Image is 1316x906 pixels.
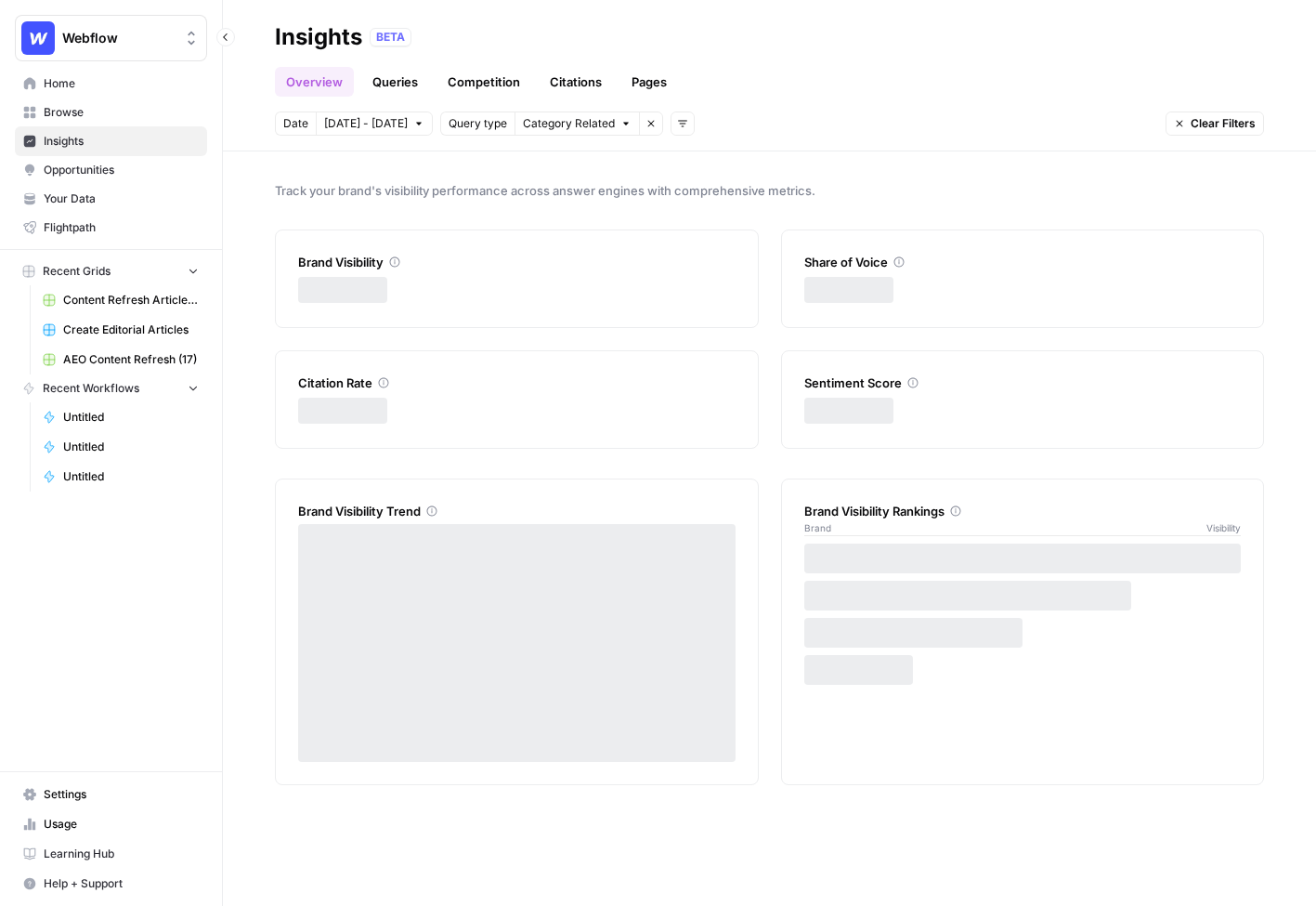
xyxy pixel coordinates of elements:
[44,786,199,803] span: Settings
[63,322,199,338] span: Create Editorial Articles
[44,875,199,892] span: Help + Support
[15,780,207,809] a: Settings
[1206,520,1241,535] span: Visibility
[15,98,207,127] a: Browse
[44,75,199,92] span: Home
[44,162,199,178] span: Opportunities
[15,869,207,899] button: Help + Support
[34,285,207,315] a: Content Refresh Article (Demo Grid)
[44,846,199,862] span: Learning Hub
[15,184,207,214] a: Your Data
[804,253,1242,271] div: Share of Voice
[34,402,207,432] a: Untitled
[523,115,615,132] span: Category Related
[15,257,207,285] button: Recent Grids
[15,126,207,156] a: Insights
[1191,115,1256,132] span: Clear Filters
[804,374,1242,392] div: Sentiment Score
[63,409,199,426] span: Untitled
[63,351,199,368] span: AEO Content Refresh (17)
[298,502,736,520] div: Brand Visibility Trend
[539,67,613,97] a: Citations
[44,816,199,833] span: Usage
[21,21,55,55] img: Webflow Logo
[15,155,207,185] a: Opportunities
[44,104,199,121] span: Browse
[449,115,507,132] span: Query type
[44,190,199,207] span: Your Data
[804,502,1242,520] div: Brand Visibility Rankings
[298,253,736,271] div: Brand Visibility
[34,345,207,374] a: AEO Content Refresh (17)
[283,115,308,132] span: Date
[43,380,139,397] span: Recent Workflows
[15,809,207,839] a: Usage
[63,292,199,309] span: Content Refresh Article (Demo Grid)
[620,67,678,97] a: Pages
[34,432,207,462] a: Untitled
[43,263,111,280] span: Recent Grids
[34,315,207,345] a: Create Editorial Articles
[275,181,1264,200] span: Track your brand's visibility performance across answer engines with comprehensive metrics.
[515,112,639,136] button: Category Related
[63,439,199,455] span: Untitled
[275,22,362,52] div: Insights
[15,15,207,61] button: Workspace: Webflow
[275,67,354,97] a: Overview
[316,112,433,136] button: [DATE] - [DATE]
[15,374,207,402] button: Recent Workflows
[804,520,831,535] span: Brand
[15,213,207,243] a: Flightpath
[44,133,199,150] span: Insights
[44,219,199,236] span: Flightpath
[324,115,408,132] span: [DATE] - [DATE]
[1166,112,1264,136] button: Clear Filters
[34,462,207,492] a: Untitled
[63,468,199,485] span: Untitled
[370,28,411,46] div: BETA
[62,29,175,47] span: Webflow
[15,839,207,869] a: Learning Hub
[361,67,429,97] a: Queries
[298,374,736,392] div: Citation Rate
[436,67,531,97] a: Competition
[15,69,207,98] a: Home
